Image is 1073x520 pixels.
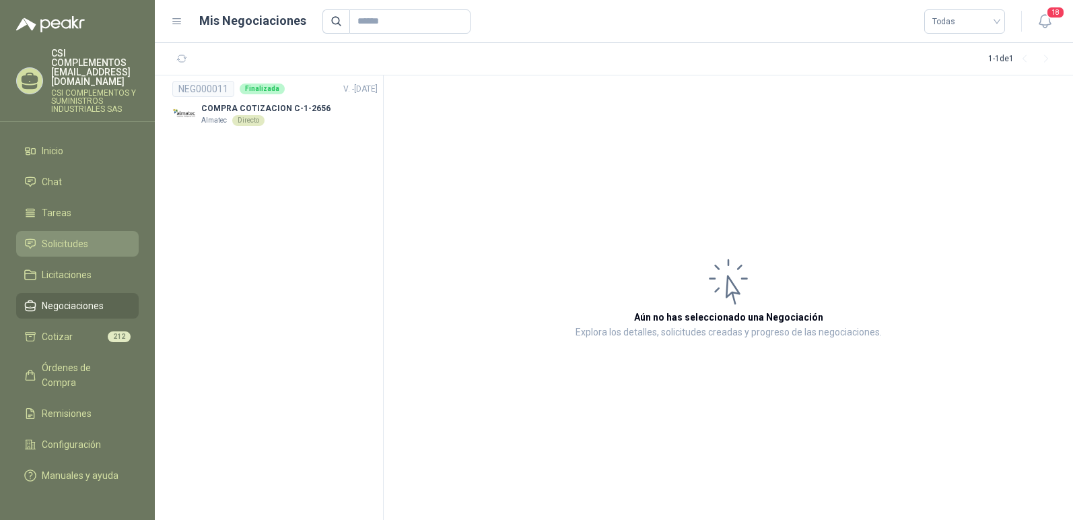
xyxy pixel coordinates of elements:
a: Configuración [16,432,139,457]
span: Chat [42,174,62,189]
span: Inicio [42,143,63,158]
a: Manuales y ayuda [16,463,139,488]
a: Solicitudes [16,231,139,257]
a: Remisiones [16,401,139,426]
div: NEG000011 [172,81,234,97]
div: Finalizada [240,84,285,94]
a: Negociaciones [16,293,139,319]
button: 18 [1033,9,1057,34]
a: Inicio [16,138,139,164]
a: Órdenes de Compra [16,355,139,395]
p: CSI COMPLEMENTOS [EMAIL_ADDRESS][DOMAIN_NAME] [51,48,139,86]
img: Logo peakr [16,16,85,32]
p: CSI COMPLEMENTOS Y SUMINISTROS INDUSTRIALES SAS [51,89,139,113]
p: Explora los detalles, solicitudes creadas y progreso de las negociaciones. [576,325,882,341]
span: Negociaciones [42,298,104,313]
a: Cotizar212 [16,324,139,350]
span: Todas [932,11,997,32]
span: Tareas [42,205,71,220]
h1: Mis Negociaciones [199,11,306,30]
span: Manuales y ayuda [42,468,118,483]
div: Directo [232,115,265,126]
h3: Aún no has seleccionado una Negociación [634,310,823,325]
div: 1 - 1 de 1 [988,48,1057,70]
span: Órdenes de Compra [42,360,126,390]
a: Licitaciones [16,262,139,288]
p: COMPRA COTIZACION C-1-2656 [201,102,331,115]
span: V. - [DATE] [343,84,378,94]
span: Cotizar [42,329,73,344]
span: Solicitudes [42,236,88,251]
a: Chat [16,169,139,195]
p: Almatec [201,115,227,126]
span: 212 [108,331,131,342]
span: Configuración [42,437,101,452]
a: NEG000011FinalizadaV. -[DATE] Company LogoCOMPRA COTIZACION C-1-2656AlmatecDirecto [172,81,378,126]
img: Company Logo [172,102,196,126]
span: Remisiones [42,406,92,421]
a: Tareas [16,200,139,226]
span: 18 [1046,6,1065,19]
span: Licitaciones [42,267,92,282]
